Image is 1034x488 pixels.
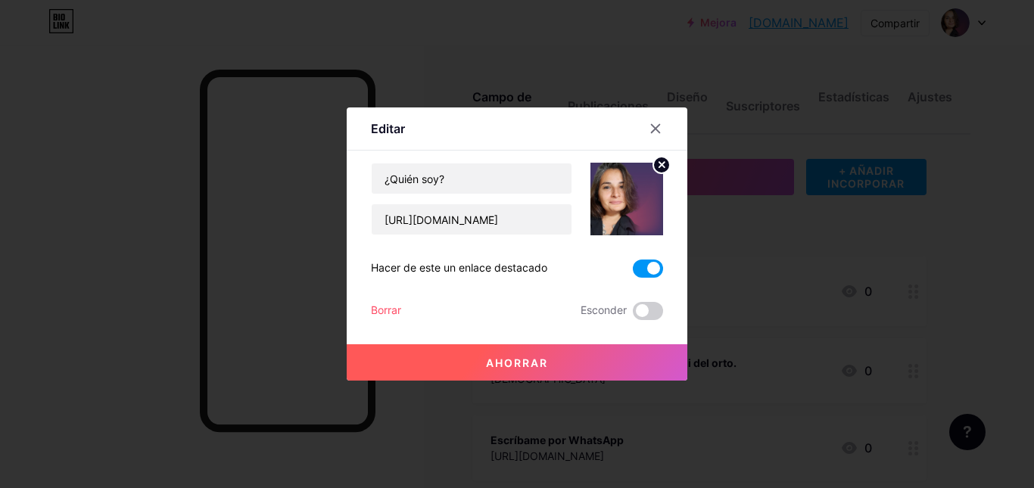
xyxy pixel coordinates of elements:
[581,303,627,316] font: Esconder
[372,204,572,235] input: URL
[590,163,663,235] img: miniatura del enlace
[371,121,405,136] font: Editar
[347,344,687,381] button: Ahorrar
[371,303,401,316] font: Borrar
[486,356,548,369] font: Ahorrar
[371,261,547,274] font: Hacer de este un enlace destacado
[372,163,572,194] input: Título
